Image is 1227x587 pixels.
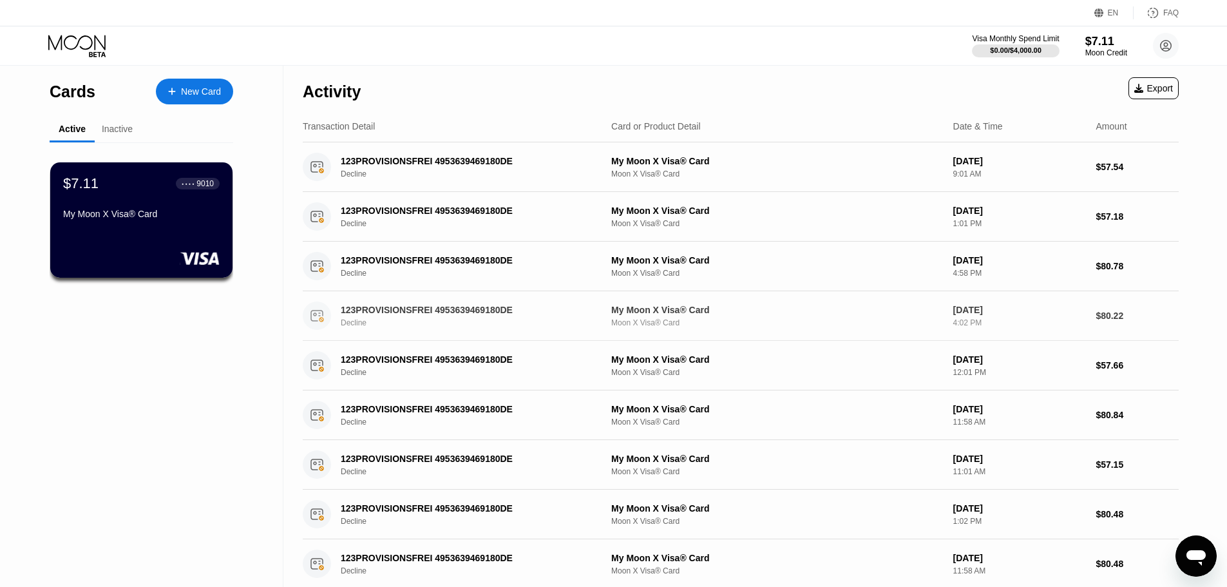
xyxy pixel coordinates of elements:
div: FAQ [1134,6,1179,19]
div: 4:02 PM [953,318,1086,327]
div: My Moon X Visa® Card [611,354,943,365]
div: Moon X Visa® Card [611,418,943,427]
div: FAQ [1163,8,1179,17]
div: 123PROVISIONSFREI 4953639469180DE [341,156,591,166]
div: [DATE] [953,305,1086,315]
div: Decline [341,517,609,526]
div: $57.18 [1096,211,1179,222]
div: $7.11Moon Credit [1085,35,1127,57]
div: [DATE] [953,206,1086,216]
div: Moon X Visa® Card [611,169,943,178]
div: 123PROVISIONSFREI 4953639469180DE [341,553,591,563]
div: $80.84 [1096,410,1179,420]
div: Cards [50,82,95,101]
div: $7.11 [63,175,99,192]
div: $7.11● ● ● ●9010My Moon X Visa® Card [50,162,233,278]
div: My Moon X Visa® Card [611,156,943,166]
div: 123PROVISIONSFREI 4953639469180DEDeclineMy Moon X Visa® CardMoon X Visa® Card[DATE]1:01 PM$57.18 [303,192,1179,242]
div: Decline [341,269,609,278]
div: My Moon X Visa® Card [63,209,220,219]
div: Moon X Visa® Card [611,368,943,377]
div: My Moon X Visa® Card [611,454,943,464]
div: 123PROVISIONSFREI 4953639469180DE [341,503,591,514]
div: My Moon X Visa® Card [611,305,943,315]
div: $0.00 / $4,000.00 [990,46,1042,54]
div: $80.48 [1096,509,1179,519]
div: Decline [341,566,609,575]
div: ● ● ● ● [182,182,195,186]
div: Decline [341,219,609,228]
div: 123PROVISIONSFREI 4953639469180DEDeclineMy Moon X Visa® CardMoon X Visa® Card[DATE]11:58 AM$80.84 [303,390,1179,440]
div: Date & Time [953,121,1003,131]
div: Moon X Visa® Card [611,467,943,476]
div: 123PROVISIONSFREI 4953639469180DEDeclineMy Moon X Visa® CardMoon X Visa® Card[DATE]4:02 PM$80.22 [303,291,1179,341]
div: 123PROVISIONSFREI 4953639469180DE [341,206,591,216]
div: Export [1134,83,1173,93]
div: Active [59,124,86,134]
div: My Moon X Visa® Card [611,255,943,265]
div: 123PROVISIONSFREI 4953639469180DE [341,255,591,265]
div: Moon X Visa® Card [611,219,943,228]
div: My Moon X Visa® Card [611,206,943,216]
div: Activity [303,82,361,101]
div: New Card [156,79,233,104]
div: EN [1094,6,1134,19]
div: 11:58 AM [953,566,1086,575]
div: 123PROVISIONSFREI 4953639469180DE [341,354,591,365]
div: 11:01 AM [953,467,1086,476]
div: 12:01 PM [953,368,1086,377]
div: 123PROVISIONSFREI 4953639469180DEDeclineMy Moon X Visa® CardMoon X Visa® Card[DATE]11:01 AM$57.15 [303,440,1179,490]
div: 123PROVISIONSFREI 4953639469180DEDeclineMy Moon X Visa® CardMoon X Visa® Card[DATE]4:58 PM$80.78 [303,242,1179,291]
div: 11:58 AM [953,418,1086,427]
div: Moon Credit [1085,48,1127,57]
div: EN [1108,8,1119,17]
div: Moon X Visa® Card [611,318,943,327]
div: $57.66 [1096,360,1179,370]
div: Decline [341,318,609,327]
div: My Moon X Visa® Card [611,503,943,514]
div: 123PROVISIONSFREI 4953639469180DE [341,404,591,414]
div: $80.78 [1096,261,1179,271]
div: $80.48 [1096,559,1179,569]
div: Inactive [102,124,133,134]
div: 4:58 PM [953,269,1086,278]
div: Card or Product Detail [611,121,701,131]
div: [DATE] [953,255,1086,265]
div: Visa Monthly Spend Limit [972,34,1059,43]
div: [DATE] [953,354,1086,365]
div: $80.22 [1096,311,1179,321]
div: Decline [341,368,609,377]
div: 1:02 PM [953,517,1086,526]
div: Decline [341,418,609,427]
div: [DATE] [953,454,1086,464]
div: Moon X Visa® Card [611,269,943,278]
div: 123PROVISIONSFREI 4953639469180DEDeclineMy Moon X Visa® CardMoon X Visa® Card[DATE]1:02 PM$80.48 [303,490,1179,539]
div: 9:01 AM [953,169,1086,178]
div: Transaction Detail [303,121,375,131]
div: [DATE] [953,404,1086,414]
div: [DATE] [953,156,1086,166]
div: Export [1128,77,1179,99]
iframe: Schaltfläche zum Öffnen des Messaging-Fensters [1175,535,1217,577]
div: 123PROVISIONSFREI 4953639469180DEDeclineMy Moon X Visa® CardMoon X Visa® Card[DATE]9:01 AM$57.54 [303,142,1179,192]
div: My Moon X Visa® Card [611,404,943,414]
div: Decline [341,467,609,476]
div: Visa Monthly Spend Limit$0.00/$4,000.00 [972,34,1059,57]
div: [DATE] [953,503,1086,514]
div: 123PROVISIONSFREI 4953639469180DEDeclineMy Moon X Visa® CardMoon X Visa® Card[DATE]12:01 PM$57.66 [303,341,1179,390]
div: 1:01 PM [953,219,1086,228]
div: Moon X Visa® Card [611,566,943,575]
div: $57.54 [1096,162,1179,172]
div: 123PROVISIONSFREI 4953639469180DE [341,454,591,464]
div: My Moon X Visa® Card [611,553,943,563]
div: Amount [1096,121,1127,131]
div: 123PROVISIONSFREI 4953639469180DE [341,305,591,315]
div: Decline [341,169,609,178]
div: $57.15 [1096,459,1179,470]
div: [DATE] [953,553,1086,563]
div: Moon X Visa® Card [611,517,943,526]
div: New Card [181,86,221,97]
div: $7.11 [1085,35,1127,48]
